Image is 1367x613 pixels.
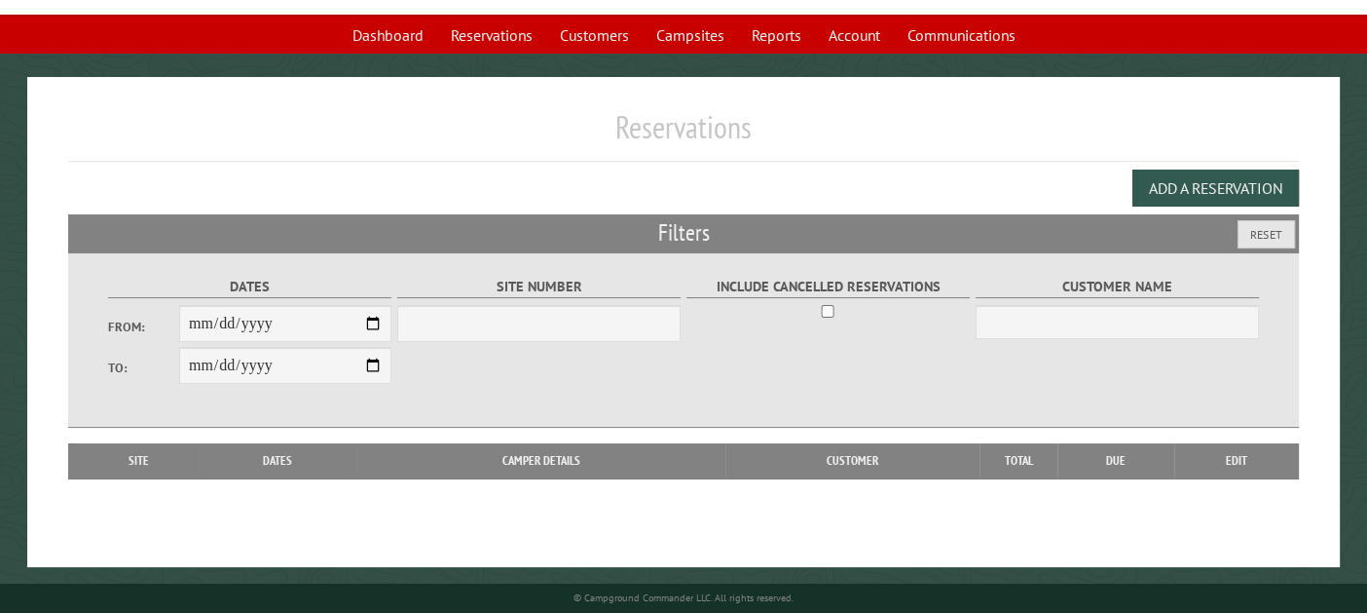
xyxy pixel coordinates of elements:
a: Reservations [439,17,544,54]
th: Due [1057,443,1173,479]
a: Account [817,17,892,54]
th: Edit [1174,443,1299,479]
a: Customers [548,17,641,54]
th: Total [979,443,1057,479]
h1: Reservations [68,108,1299,162]
label: Include Cancelled Reservations [686,276,970,298]
th: Customer [725,443,980,479]
th: Camper Details [356,443,724,479]
th: Site [78,443,199,479]
th: Dates [199,443,357,479]
a: Campsites [645,17,736,54]
a: Reports [740,17,813,54]
h2: Filters [68,214,1299,251]
button: Add a Reservation [1132,170,1299,207]
label: From: [108,318,179,336]
label: Customer Name [976,276,1259,298]
small: © Campground Commander LLC. All rights reserved. [573,592,794,604]
button: Reset [1238,220,1295,249]
a: Dashboard [341,17,435,54]
label: To: [108,359,179,377]
label: Dates [108,276,391,298]
a: Communications [896,17,1027,54]
label: Site Number [397,276,681,298]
